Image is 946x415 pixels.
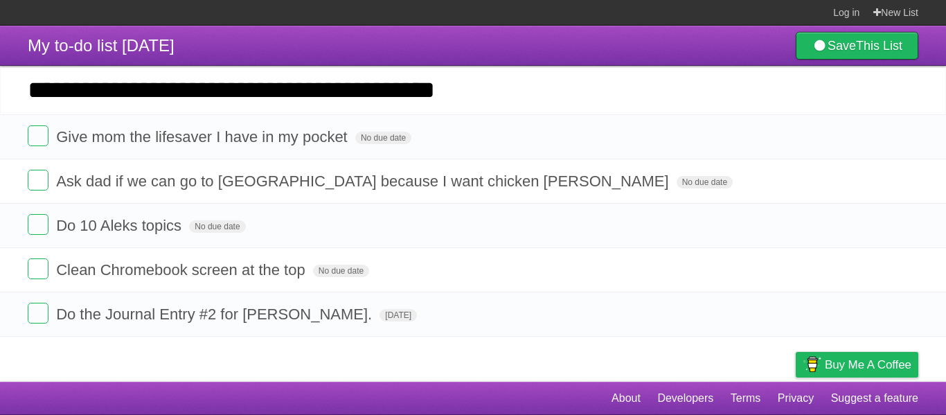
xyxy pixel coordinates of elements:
[56,306,375,323] span: Do the Journal Entry #2 for [PERSON_NAME].
[796,32,918,60] a: SaveThis List
[803,353,821,376] img: Buy me a coffee
[731,385,761,412] a: Terms
[677,176,733,188] span: No due date
[56,173,672,190] span: Ask dad if we can go to [GEOGRAPHIC_DATA] because I want chicken [PERSON_NAME]
[825,353,911,377] span: Buy me a coffee
[28,170,48,191] label: Done
[56,128,351,145] span: Give mom the lifesaver I have in my pocket
[612,385,641,412] a: About
[355,132,411,144] span: No due date
[28,303,48,324] label: Done
[313,265,369,277] span: No due date
[28,214,48,235] label: Done
[28,125,48,146] label: Done
[28,36,175,55] span: My to-do list [DATE]
[28,258,48,279] label: Done
[380,309,417,321] span: [DATE]
[831,385,918,412] a: Suggest a feature
[796,352,918,378] a: Buy me a coffee
[189,220,245,233] span: No due date
[56,261,309,279] span: Clean Chromebook screen at the top
[657,385,713,412] a: Developers
[856,39,902,53] b: This List
[778,385,814,412] a: Privacy
[56,217,185,234] span: Do 10 Aleks topics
